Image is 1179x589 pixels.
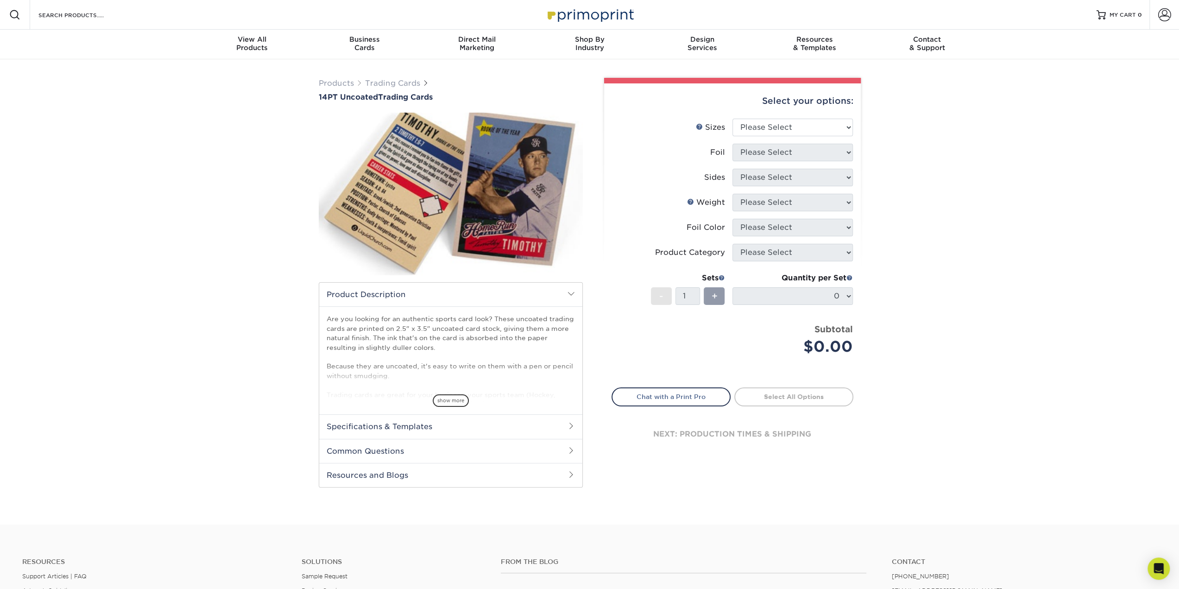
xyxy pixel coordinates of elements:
[646,35,758,44] span: Design
[871,30,984,59] a: Contact& Support
[696,122,725,133] div: Sizes
[319,102,583,285] img: 14PT Uncoated 01
[302,573,347,580] a: Sample Request
[612,83,853,119] div: Select your options:
[1147,557,1170,580] div: Open Intercom Messenger
[739,336,853,358] div: $0.00
[1138,12,1142,18] span: 0
[421,30,533,59] a: Direct MailMarketing
[319,283,582,306] h2: Product Description
[758,30,871,59] a: Resources& Templates
[687,222,725,233] div: Foil Color
[308,35,421,44] span: Business
[533,30,646,59] a: Shop ByIndustry
[871,35,984,44] span: Contact
[501,558,867,566] h4: From the Blog
[319,93,378,101] span: 14PT Uncoated
[22,573,87,580] a: Support Articles | FAQ
[612,387,731,406] a: Chat with a Print Pro
[22,558,288,566] h4: Resources
[646,30,758,59] a: DesignServices
[655,247,725,258] div: Product Category
[196,35,309,52] div: Products
[319,439,582,463] h2: Common Questions
[327,314,575,418] p: Are you looking for an authentic sports card look? These uncoated trading cards are printed on 2....
[433,394,469,407] span: show more
[319,79,354,88] a: Products
[659,289,663,303] span: -
[319,463,582,487] h2: Resources and Blogs
[38,9,128,20] input: SEARCH PRODUCTS.....
[612,406,853,462] div: next: production times & shipping
[711,289,717,303] span: +
[646,35,758,52] div: Services
[319,414,582,438] h2: Specifications & Templates
[891,558,1157,566] a: Contact
[421,35,533,44] span: Direct Mail
[710,147,725,158] div: Foil
[533,35,646,52] div: Industry
[533,35,646,44] span: Shop By
[365,79,420,88] a: Trading Cards
[308,35,421,52] div: Cards
[651,272,725,284] div: Sets
[1110,11,1136,19] span: MY CART
[871,35,984,52] div: & Support
[687,197,725,208] div: Weight
[814,324,853,334] strong: Subtotal
[734,387,853,406] a: Select All Options
[704,172,725,183] div: Sides
[302,558,487,566] h4: Solutions
[543,5,636,25] img: Primoprint
[196,30,309,59] a: View AllProducts
[319,93,583,101] a: 14PT UncoatedTrading Cards
[891,573,949,580] a: [PHONE_NUMBER]
[758,35,871,52] div: & Templates
[758,35,871,44] span: Resources
[308,30,421,59] a: BusinessCards
[319,93,583,101] h1: Trading Cards
[196,35,309,44] span: View All
[421,35,533,52] div: Marketing
[732,272,853,284] div: Quantity per Set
